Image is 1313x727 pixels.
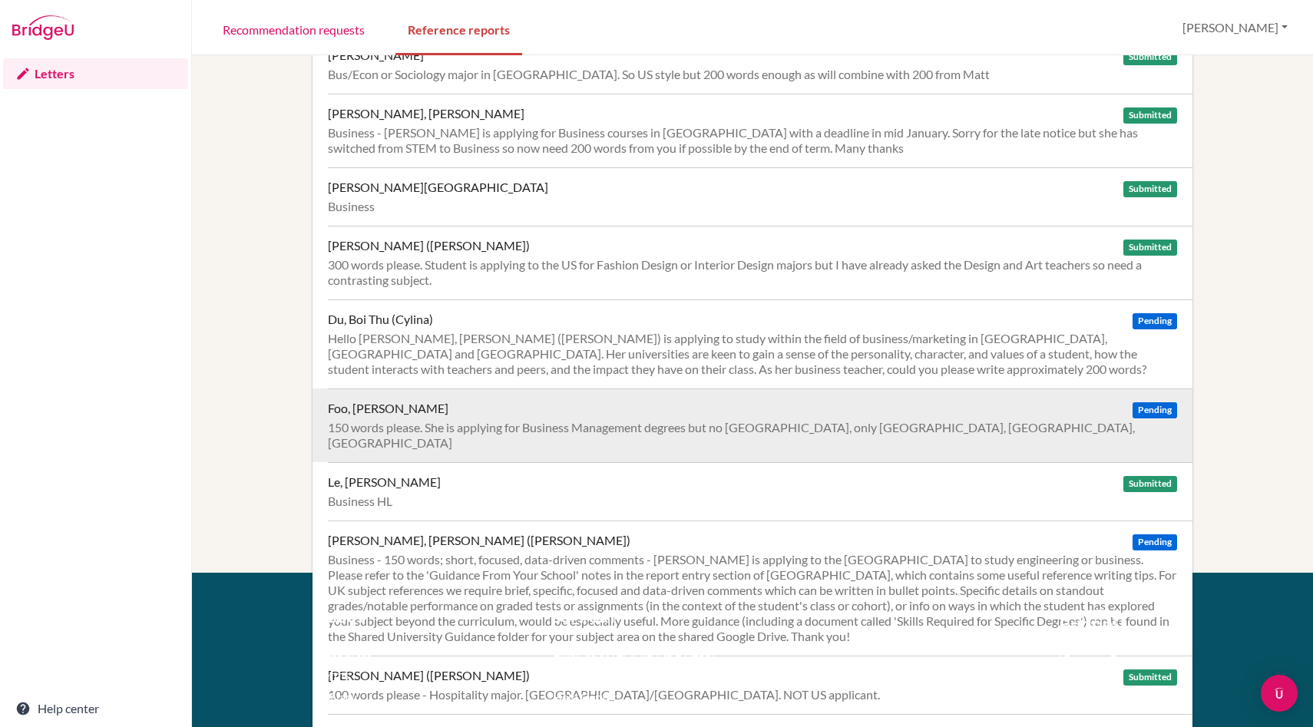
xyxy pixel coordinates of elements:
[553,689,617,704] a: Help Center
[328,401,448,416] div: Foo, [PERSON_NAME]
[395,2,522,55] a: Reference reports
[328,474,441,490] div: Le, [PERSON_NAME]
[318,712,361,727] a: Cookies
[328,299,1193,388] a: Du, Boi Thu (Cylina) Pending Hello [PERSON_NAME], [PERSON_NAME] ([PERSON_NAME]) is applying to st...
[328,67,1178,82] div: Bus/Econ or Sociology major in [GEOGRAPHIC_DATA]. So US style but 200 words enough as will combin...
[328,48,424,63] div: [PERSON_NAME]
[1123,240,1177,256] span: Submitted
[1133,402,1177,418] span: Pending
[328,420,1178,451] div: 150 words please. She is applying for Business Management degrees but no [GEOGRAPHIC_DATA], only ...
[3,693,188,724] a: Help center
[328,167,1193,226] a: [PERSON_NAME][GEOGRAPHIC_DATA] Submitted Business
[318,610,518,628] div: About
[328,533,630,548] div: [PERSON_NAME], [PERSON_NAME] ([PERSON_NAME])
[553,644,715,682] a: Email us at [EMAIL_ADDRESS][DOMAIN_NAME]
[328,494,1178,509] div: Business HL
[328,552,1178,644] div: Business - 150 words; short, focused, data-driven comments - [PERSON_NAME] is applying to the [GE...
[328,257,1178,288] div: 300 words please. Student is applying to the US for Fashion Design or Interior Design majors but ...
[328,238,530,253] div: [PERSON_NAME] ([PERSON_NAME])
[328,331,1178,377] div: Hello [PERSON_NAME], [PERSON_NAME] ([PERSON_NAME]) is applying to study within the field of busin...
[328,180,548,195] div: [PERSON_NAME][GEOGRAPHIC_DATA]
[328,226,1193,299] a: [PERSON_NAME] ([PERSON_NAME]) Submitted 300 words please. Student is applying to the US for Fashi...
[318,689,357,704] a: Privacy
[328,388,1193,462] a: Foo, [PERSON_NAME] Pending 150 words please. She is applying for Business Management degrees but ...
[12,15,74,40] img: Bridge-U
[1123,181,1177,197] span: Submitted
[328,199,1178,214] div: Business
[328,520,1193,656] a: [PERSON_NAME], [PERSON_NAME] ([PERSON_NAME]) Pending Business - 150 words; short, focused, data-d...
[210,2,377,55] a: Recommendation requests
[1123,476,1177,492] span: Submitted
[328,35,1193,94] a: [PERSON_NAME] Submitted Bus/Econ or Sociology major in [GEOGRAPHIC_DATA]. So US style but 200 wor...
[328,125,1178,156] div: Business - [PERSON_NAME] is applying for Business courses in [GEOGRAPHIC_DATA] with a deadline in...
[328,462,1193,520] a: Le, [PERSON_NAME] Submitted Business HL
[1061,610,1123,635] img: logo_white@2x-f4f0deed5e89b7ecb1c2cc34c3e3d731f90f0f143d5ea2071677605dd97b5244.png
[1123,107,1177,124] span: Submitted
[553,610,737,628] div: Support
[3,58,188,89] a: Letters
[328,94,1193,167] a: [PERSON_NAME], [PERSON_NAME] Submitted Business - [PERSON_NAME] is applying for Business courses ...
[318,667,349,682] a: Terms
[318,644,372,659] a: Resources
[1123,669,1177,686] span: Submitted
[1133,534,1177,550] span: Pending
[328,106,524,121] div: [PERSON_NAME], [PERSON_NAME]
[1176,13,1295,42] button: [PERSON_NAME]
[1133,313,1177,329] span: Pending
[1123,49,1177,65] span: Submitted
[1261,675,1298,712] div: Open Intercom Messenger
[328,312,433,327] div: Du, Boi Thu (Cylina)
